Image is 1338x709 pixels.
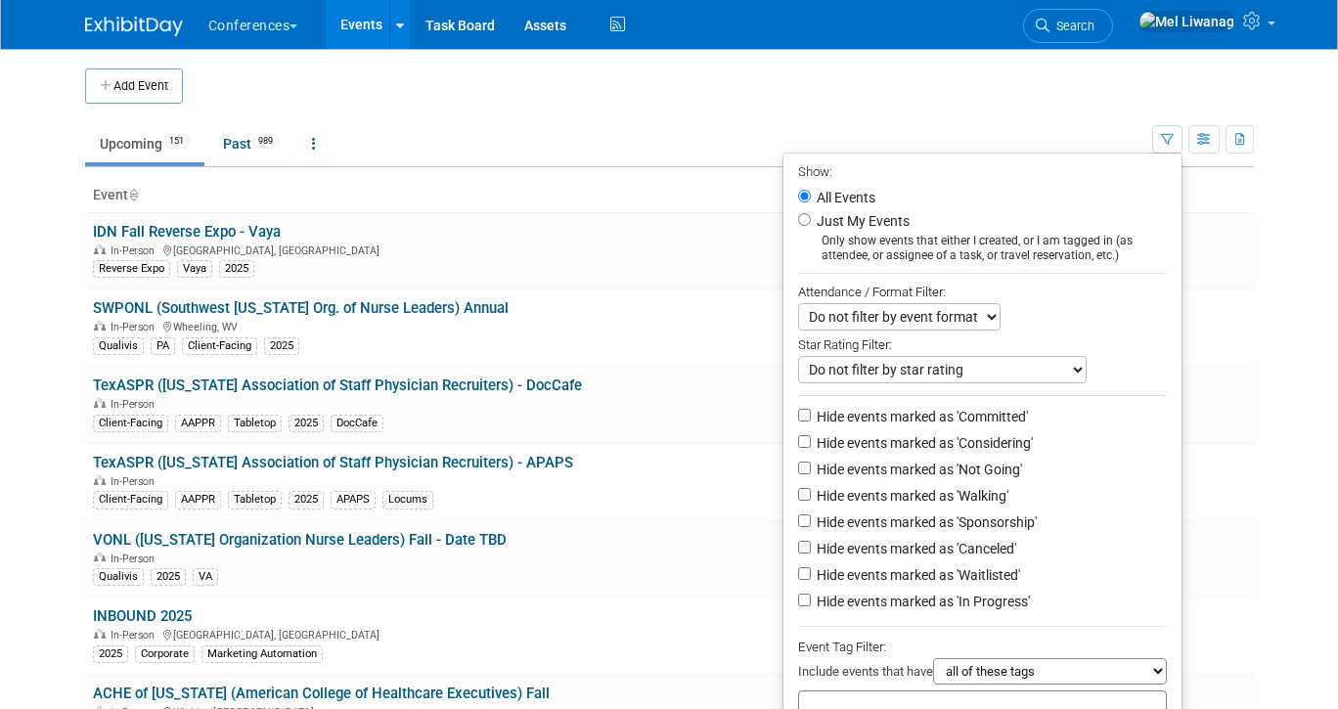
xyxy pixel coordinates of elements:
div: 2025 [289,415,324,432]
div: Tabletop [228,415,282,432]
a: ACHE of [US_STATE] (American College of Healthcare Executives) Fall [93,685,550,702]
th: Event [85,179,786,212]
div: Only show events that either I created, or I am tagged in (as attendee, or assignee of a task, or... [798,234,1167,263]
div: Include events that have [798,658,1167,690]
a: VONL ([US_STATE] Organization Nurse Leaders) Fall - Date TBD [93,531,507,549]
div: PA [151,337,175,355]
div: Show: [798,158,1167,183]
div: Star Rating Filter: [798,331,1167,356]
span: In-Person [111,475,160,488]
a: SWPONL (Southwest [US_STATE] Org. of Nurse Leaders) Annual [93,299,509,317]
a: Sort by Event Name [128,187,138,202]
span: In-Person [111,553,160,565]
img: In-Person Event [94,398,106,408]
div: Client-Facing [93,415,168,432]
label: Hide events marked as 'In Progress' [813,592,1030,611]
label: Just My Events [813,211,910,231]
label: Hide events marked as 'Considering' [813,433,1033,453]
div: 2025 [219,260,254,278]
label: Hide events marked as 'Walking' [813,486,1008,506]
a: Search [1023,9,1113,43]
div: AAPPR [175,415,221,432]
span: 151 [163,134,190,149]
button: Add Event [85,68,183,104]
span: Search [1049,19,1094,33]
div: Tabletop [228,491,282,509]
label: All Events [813,191,875,204]
label: Hide events marked as 'Sponsorship' [813,512,1037,532]
div: DocCafe [331,415,383,432]
div: AAPPR [175,491,221,509]
span: In-Person [111,244,160,257]
div: VA [193,568,218,586]
img: ExhibitDay [85,17,183,36]
div: Wheeling, WV [93,318,779,333]
img: In-Person Event [94,553,106,562]
a: TexASPR ([US_STATE] Association of Staff Physician Recruiters) - DocCafe [93,377,582,394]
div: Event Tag Filter: [798,636,1167,658]
label: Hide events marked as 'Waitlisted' [813,565,1020,585]
img: In-Person Event [94,629,106,639]
a: Past989 [208,125,293,162]
img: In-Person Event [94,244,106,254]
div: [GEOGRAPHIC_DATA], [GEOGRAPHIC_DATA] [93,626,779,642]
a: TexASPR ([US_STATE] Association of Staff Physician Recruiters) - APAPS [93,454,573,471]
a: IDN Fall Reverse Expo - Vaya [93,223,281,241]
div: [GEOGRAPHIC_DATA], [GEOGRAPHIC_DATA] [93,242,779,257]
div: Reverse Expo [93,260,170,278]
img: Mel Liwanag [1138,11,1235,32]
div: 2025 [151,568,186,586]
span: 989 [252,134,279,149]
img: In-Person Event [94,321,106,331]
div: 2025 [264,337,299,355]
img: In-Person Event [94,475,106,485]
div: Qualivis [93,337,144,355]
div: APAPS [331,491,376,509]
div: 2025 [289,491,324,509]
div: Qualivis [93,568,144,586]
a: INBOUND 2025 [93,607,192,625]
div: 2025 [93,645,128,663]
span: In-Person [111,321,160,333]
div: Client-Facing [93,491,168,509]
label: Hide events marked as 'Not Going' [813,460,1022,479]
div: Corporate [135,645,195,663]
span: In-Person [111,398,160,411]
div: Locums [382,491,433,509]
div: Vaya [177,260,212,278]
a: Upcoming151 [85,125,204,162]
label: Hide events marked as 'Canceled' [813,539,1016,558]
div: Attendance / Format Filter: [798,281,1167,303]
label: Hide events marked as 'Committed' [813,407,1028,426]
span: In-Person [111,629,160,642]
div: Marketing Automation [201,645,323,663]
div: Client-Facing [182,337,257,355]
